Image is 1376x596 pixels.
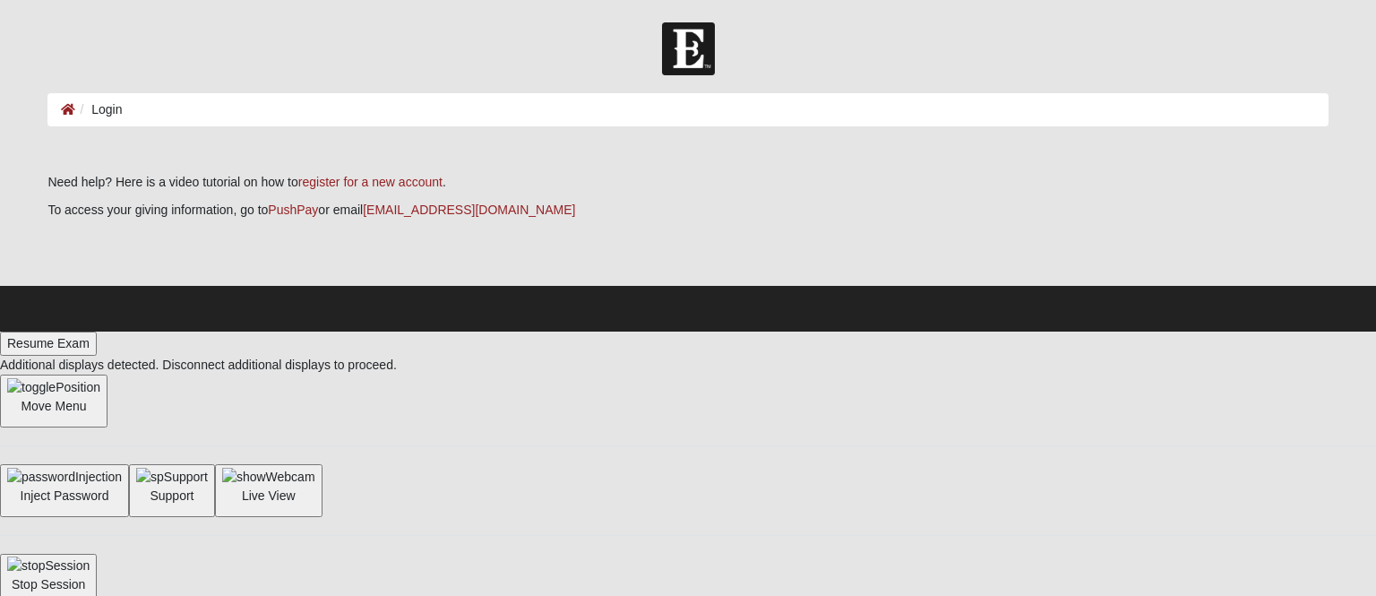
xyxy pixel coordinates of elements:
[222,487,315,505] p: Live View
[268,203,318,217] a: PushPay
[7,397,100,416] p: Move Menu
[7,468,122,487] img: passwordInjection
[75,100,122,119] li: Login
[215,464,322,517] button: Live View
[7,557,90,575] img: stopSession
[7,487,122,505] p: Inject Password
[136,468,208,487] img: spSupport
[47,201,1328,220] p: To access your giving information, go to or email
[298,175,443,189] a: register for a new account
[7,575,90,594] p: Stop Session
[222,468,315,487] img: showWebcam
[136,487,208,505] p: Support
[47,173,1328,192] p: Need help? Here is a video tutorial on how to .
[662,22,715,75] img: Church of Eleven22 Logo
[363,203,575,217] a: [EMAIL_ADDRESS][DOMAIN_NAME]
[129,464,215,517] button: Support
[7,378,100,397] img: togglePosition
